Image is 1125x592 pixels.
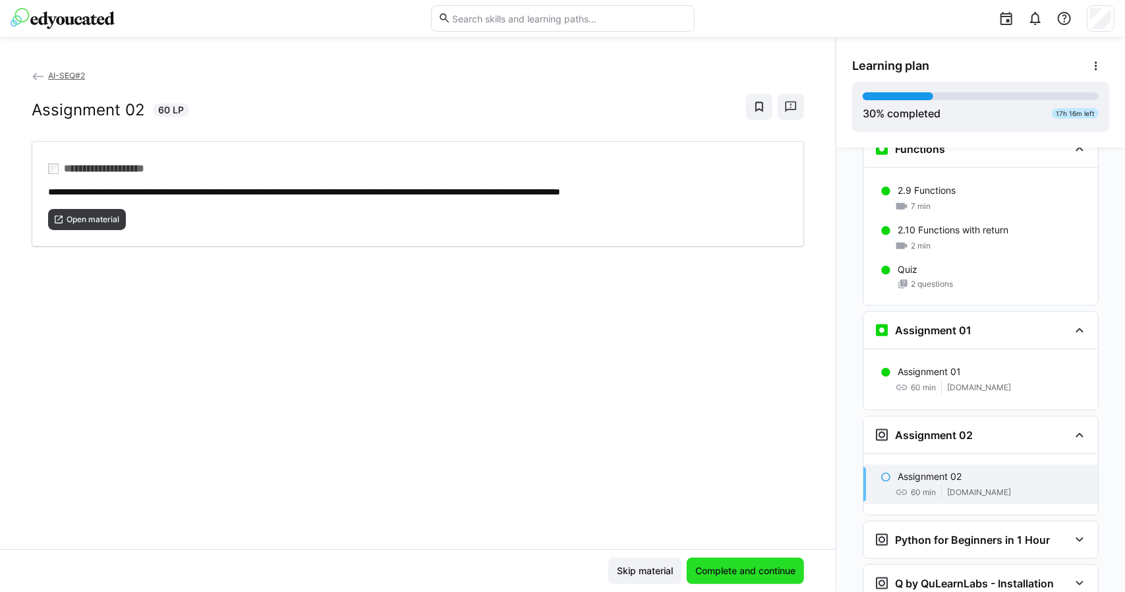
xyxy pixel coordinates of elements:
span: 60 LP [158,104,184,117]
p: 2.10 Functions with return [898,223,1008,237]
p: 2.9 Functions [898,184,956,197]
p: Quiz [898,263,917,276]
div: 17h 16m left [1052,108,1099,119]
p: Assignment 01 [898,365,961,378]
p: Assignment 02 [898,470,962,483]
h3: Q by QuLearnLabs - Installation [895,577,1054,590]
div: % completed [863,105,940,121]
h3: Python for Beginners in 1 Hour [895,533,1050,547]
span: 60 min [911,382,936,393]
button: Open material [48,209,126,230]
span: [DOMAIN_NAME] [947,487,1011,498]
h3: Assignment 02 [895,429,973,442]
span: Skip material [615,564,675,577]
span: Open material [65,214,121,225]
span: 7 min [911,201,931,212]
h3: Functions [895,142,945,156]
a: AI-SEQ#2 [32,71,85,80]
span: Learning plan [852,59,929,73]
span: 2 questions [911,279,953,289]
button: Skip material [608,558,681,584]
span: 2 min [911,241,931,251]
input: Search skills and learning paths… [451,13,687,24]
span: Complete and continue [693,564,797,577]
span: 60 min [911,487,936,498]
h3: Assignment 01 [895,324,971,337]
button: Complete and continue [687,558,804,584]
h2: Assignment 02 [32,100,145,120]
span: [DOMAIN_NAME] [947,382,1011,393]
span: AI-SEQ#2 [48,71,85,80]
span: 30 [863,107,876,120]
